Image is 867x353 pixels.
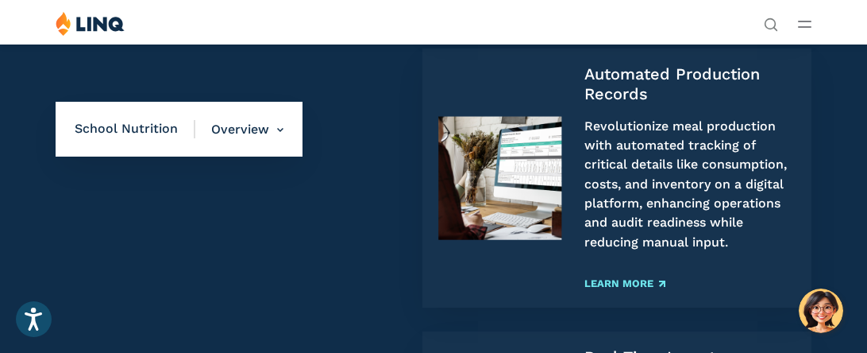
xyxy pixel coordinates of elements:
[799,289,843,333] button: Hello, have a question? Let’s chat.
[584,117,796,252] p: Revolutionize meal production with automated tracking of critical details like consumption, costs...
[75,121,195,138] span: School Nutrition
[798,15,811,33] button: Open Main Menu
[764,11,778,30] nav: Utility Navigation
[584,278,665,289] a: Learn More
[56,11,125,36] img: LINQ | K‑12 Software
[195,102,283,157] li: Overview
[764,16,778,30] button: Open Search Bar
[584,64,796,105] h4: Automated Production Records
